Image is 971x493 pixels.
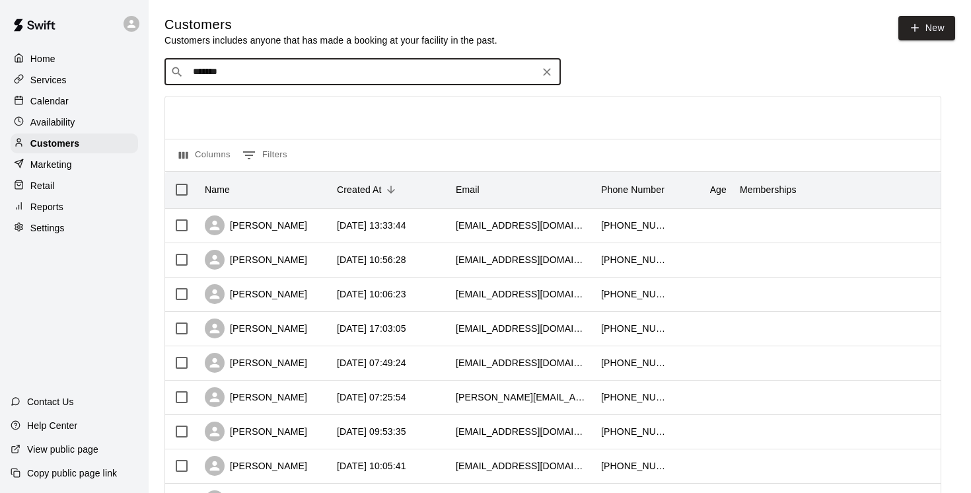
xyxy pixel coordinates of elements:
[382,180,400,199] button: Sort
[164,34,497,47] p: Customers includes anyone that has made a booking at your facility in the past.
[456,425,588,438] div: meccleton@hotmail.com
[30,221,65,235] p: Settings
[337,171,382,208] div: Created At
[11,133,138,153] a: Customers
[11,197,138,217] a: Reports
[30,73,67,87] p: Services
[601,391,667,404] div: +17786814548
[205,319,307,338] div: [PERSON_NAME]
[898,16,955,40] a: New
[337,356,406,369] div: 2025-10-13 07:49:24
[205,353,307,373] div: [PERSON_NAME]
[456,171,480,208] div: Email
[337,391,406,404] div: 2025-10-13 07:25:54
[205,215,307,235] div: [PERSON_NAME]
[205,456,307,476] div: [PERSON_NAME]
[205,250,307,270] div: [PERSON_NAME]
[456,356,588,369] div: ktoor@me.com
[11,155,138,174] a: Marketing
[205,422,307,441] div: [PERSON_NAME]
[449,171,594,208] div: Email
[456,459,588,473] div: caronordberg@gmail.com
[710,171,727,208] div: Age
[601,356,667,369] div: +16046575284
[601,287,667,301] div: +16045063453
[27,467,117,480] p: Copy public page link
[337,425,406,438] div: 2025-10-12 09:53:35
[601,171,665,208] div: Phone Number
[601,219,667,232] div: +17786823636
[30,95,69,108] p: Calendar
[176,145,234,166] button: Select columns
[239,145,291,166] button: Show filters
[11,112,138,132] a: Availability
[205,171,230,208] div: Name
[27,419,77,432] p: Help Center
[337,287,406,301] div: 2025-10-14 10:06:23
[164,16,497,34] h5: Customers
[601,459,667,473] div: +16047826532
[538,63,556,81] button: Clear
[30,158,72,171] p: Marketing
[337,322,406,335] div: 2025-10-13 17:03:05
[30,200,63,213] p: Reports
[30,116,75,129] p: Availability
[330,171,449,208] div: Created At
[456,253,588,266] div: heatherneale5@gmail.com
[674,171,733,208] div: Age
[205,387,307,407] div: [PERSON_NAME]
[337,459,406,473] div: 2025-10-11 10:05:41
[337,253,406,266] div: 2025-10-14 10:56:28
[11,218,138,238] a: Settings
[205,284,307,304] div: [PERSON_NAME]
[594,171,674,208] div: Phone Number
[30,52,55,65] p: Home
[11,176,138,196] a: Retail
[456,287,588,301] div: jennifermcnaught@gmail.com
[27,395,74,408] p: Contact Us
[456,322,588,335] div: caseyjames3@icloud.com
[456,219,588,232] div: winnierqy@gmail.com
[456,391,588,404] div: ann.lipovsky@gmail.com
[11,70,138,90] a: Services
[30,137,79,150] p: Customers
[30,179,55,192] p: Retail
[11,49,138,69] a: Home
[740,171,797,208] div: Memberships
[337,219,406,232] div: 2025-10-14 13:33:44
[601,425,667,438] div: +16043684704
[164,59,561,85] div: Search customers by name or email
[27,443,98,456] p: View public page
[733,171,931,208] div: Memberships
[601,253,667,266] div: +17782284887
[11,91,138,111] a: Calendar
[601,322,667,335] div: +16048036370
[198,171,330,208] div: Name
